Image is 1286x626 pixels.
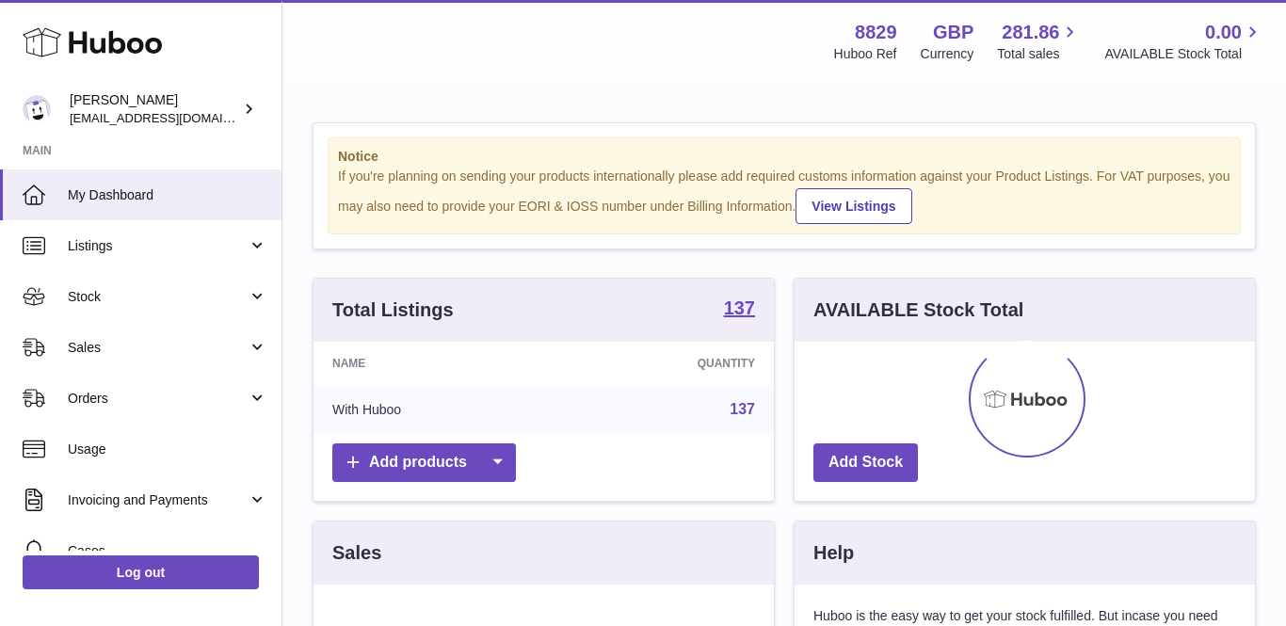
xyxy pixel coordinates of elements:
td: With Huboo [313,385,556,434]
span: Listings [68,237,248,255]
span: Orders [68,390,248,408]
div: Currency [921,45,974,63]
div: If you're planning on sending your products internationally please add required customs informati... [338,168,1230,224]
h3: Help [813,540,854,566]
h3: AVAILABLE Stock Total [813,297,1023,323]
th: Name [313,342,556,385]
img: commandes@kpmatech.com [23,95,51,123]
span: My Dashboard [68,186,267,204]
strong: GBP [933,20,973,45]
div: Huboo Ref [834,45,897,63]
span: Total sales [997,45,1081,63]
h3: Total Listings [332,297,454,323]
span: Cases [68,542,267,560]
span: [EMAIL_ADDRESS][DOMAIN_NAME] [70,110,277,125]
a: Log out [23,555,259,589]
a: 137 [724,298,755,321]
strong: Notice [338,148,1230,166]
span: Invoicing and Payments [68,491,248,509]
th: Quantity [556,342,774,385]
a: 0.00 AVAILABLE Stock Total [1104,20,1263,63]
a: 137 [730,401,755,417]
h3: Sales [332,540,381,566]
span: 0.00 [1205,20,1242,45]
a: 281.86 Total sales [997,20,1081,63]
span: 281.86 [1002,20,1059,45]
strong: 8829 [855,20,897,45]
span: Sales [68,339,248,357]
span: Usage [68,441,267,458]
div: [PERSON_NAME] [70,91,239,127]
a: View Listings [796,188,911,224]
span: AVAILABLE Stock Total [1104,45,1263,63]
a: Add products [332,443,516,482]
strong: 137 [724,298,755,317]
a: Add Stock [813,443,918,482]
span: Stock [68,288,248,306]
